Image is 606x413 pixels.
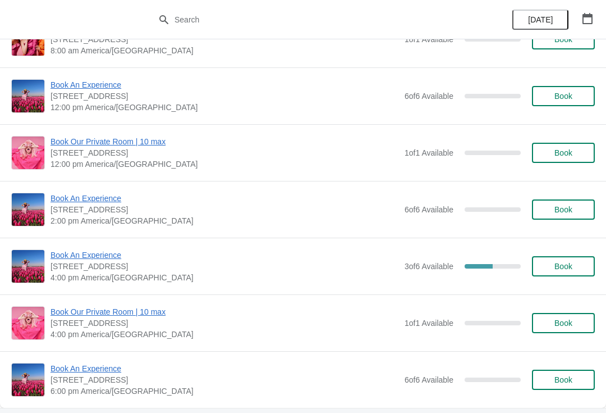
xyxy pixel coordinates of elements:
span: 1 of 1 Available [405,35,453,44]
span: Book [554,262,572,271]
img: Book An Experience | 1815 North Milwaukee Avenue, Chicago, IL, USA | 4:00 pm America/Chicago [12,250,44,283]
span: Book An Experience [50,363,399,374]
span: Book [554,35,572,44]
span: Book An Experience [50,193,399,204]
span: 6:00 pm America/[GEOGRAPHIC_DATA] [50,385,399,397]
span: 4:00 pm America/[GEOGRAPHIC_DATA] [50,272,399,283]
span: [STREET_ADDRESS] [50,147,399,158]
span: 1 of 1 Available [405,319,453,328]
span: 6 of 6 Available [405,205,453,214]
span: 3 of 6 Available [405,262,453,271]
span: [DATE] [528,15,553,24]
span: Book [554,92,572,101]
button: Book [532,313,595,333]
span: Book [554,205,572,214]
button: Book [532,370,595,390]
span: 12:00 pm America/[GEOGRAPHIC_DATA] [50,158,399,170]
span: Book Our Private Room | 10 max [50,306,399,317]
span: Book An Experience [50,79,399,90]
span: 6 of 6 Available [405,92,453,101]
button: Book [532,199,595,220]
img: Book An Experience | 1815 North Milwaukee Avenue, Chicago, IL, USA | 2:00 pm America/Chicago [12,193,44,226]
span: Book [554,319,572,328]
input: Search [174,10,454,30]
button: Book [532,29,595,49]
span: Book [554,375,572,384]
span: 1 of 1 Available [405,148,453,157]
span: [STREET_ADDRESS] [50,34,399,45]
span: Book An Experience [50,249,399,261]
span: [STREET_ADDRESS] [50,317,399,329]
span: [STREET_ADDRESS] [50,204,399,215]
img: Book An Experience | 1815 North Milwaukee Avenue, Chicago, IL, USA | 12:00 pm America/Chicago [12,80,44,112]
img: Book Our Private Room | 10 max | 1815 N. Milwaukee Ave., Chicago, IL 60647 | 4:00 pm America/Chicago [12,307,44,339]
span: [STREET_ADDRESS] [50,374,399,385]
span: Book Our Private Room | 10 max [50,136,399,147]
span: 4:00 pm America/[GEOGRAPHIC_DATA] [50,329,399,340]
button: [DATE] [512,10,568,30]
img: Book Our Private Room | 10 max | 1815 N. Milwaukee Ave., Chicago, IL 60647 | 12:00 pm America/Chi... [12,137,44,169]
img: Book An Experience | 1815 North Milwaukee Avenue, Chicago, IL, USA | 6:00 pm America/Chicago [12,364,44,396]
span: [STREET_ADDRESS] [50,261,399,272]
button: Book [532,86,595,106]
span: 2:00 pm America/[GEOGRAPHIC_DATA] [50,215,399,226]
img: Book Our Event Space | 18 max | 1815 N. Milwaukee Ave., Chicago, IL 60647 | 8:00 am America/Chicago [12,23,44,56]
span: [STREET_ADDRESS] [50,90,399,102]
button: Book [532,256,595,276]
span: Book [554,148,572,157]
span: 8:00 am America/[GEOGRAPHIC_DATA] [50,45,399,56]
span: 6 of 6 Available [405,375,453,384]
span: 12:00 pm America/[GEOGRAPHIC_DATA] [50,102,399,113]
button: Book [532,143,595,163]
